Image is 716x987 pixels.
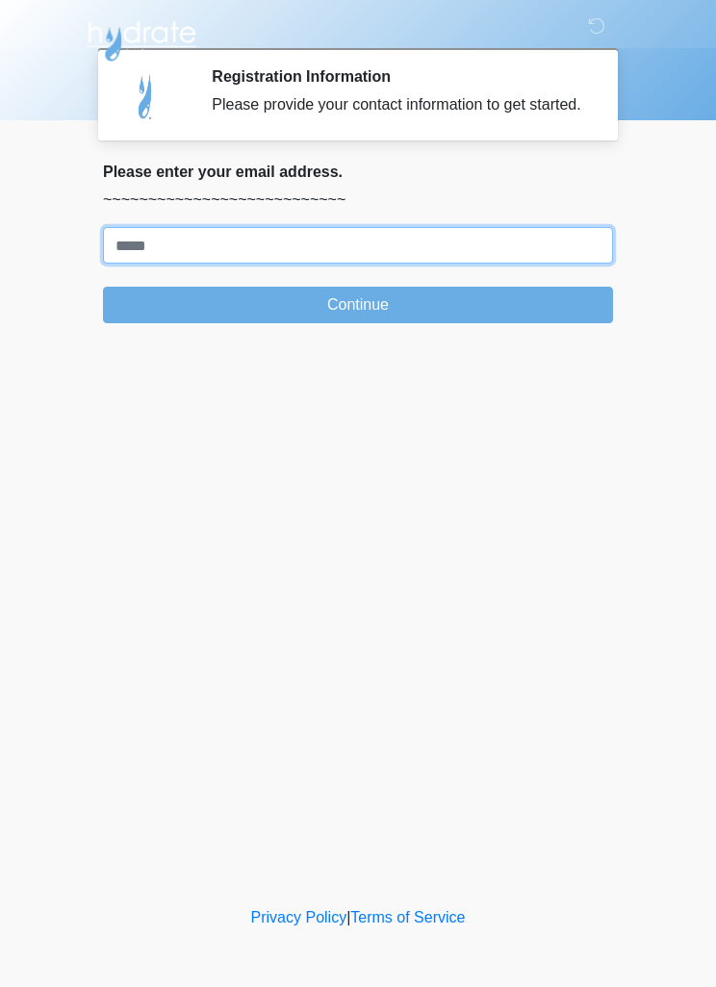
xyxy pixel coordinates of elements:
[103,163,613,181] h2: Please enter your email address.
[212,93,584,116] div: Please provide your contact information to get started.
[103,189,613,212] p: ~~~~~~~~~~~~~~~~~~~~~~~~~~~
[251,909,347,925] a: Privacy Policy
[350,909,465,925] a: Terms of Service
[346,909,350,925] a: |
[103,287,613,323] button: Continue
[84,14,199,63] img: Hydrate IV Bar - Chandler Logo
[117,67,175,125] img: Agent Avatar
